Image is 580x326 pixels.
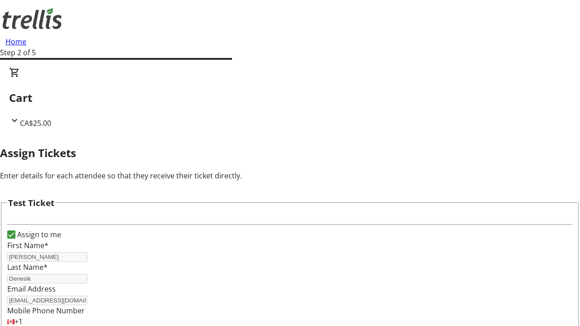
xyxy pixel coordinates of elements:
label: First Name* [7,240,48,250]
label: Mobile Phone Number [7,306,85,316]
label: Last Name* [7,262,48,272]
div: CartCA$25.00 [9,67,571,129]
label: Email Address [7,284,56,294]
label: Assign to me [15,229,61,240]
h2: Cart [9,90,571,106]
span: CA$25.00 [20,118,51,128]
h3: Test Ticket [8,197,54,209]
